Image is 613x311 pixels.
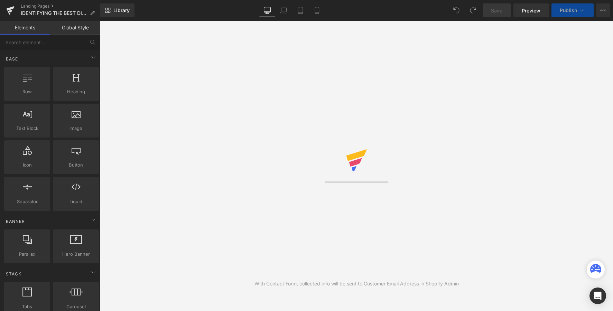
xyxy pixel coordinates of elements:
span: Preview [522,7,540,14]
span: Icon [6,161,48,169]
a: Tablet [292,3,309,17]
span: Library [113,7,130,13]
span: Liquid [55,198,97,205]
a: Preview [513,3,549,17]
span: IDENTIFYING THE BEST DIAMONDS - READ OUR GUIDE [21,10,87,16]
span: Button [55,161,97,169]
button: Publish [551,3,594,17]
span: Row [6,88,48,95]
a: Global Style [50,21,100,35]
button: Redo [466,3,480,17]
span: Carousel [55,303,97,310]
a: New Library [100,3,134,17]
span: Publish [560,8,577,13]
span: Stack [5,271,22,277]
span: Parallax [6,251,48,258]
span: Base [5,56,19,62]
a: Landing Pages [21,3,100,9]
span: Hero Banner [55,251,97,258]
span: Heading [55,88,97,95]
span: Text Block [6,125,48,132]
a: Laptop [276,3,292,17]
div: Open Intercom Messenger [589,288,606,304]
span: Image [55,125,97,132]
button: Undo [449,3,463,17]
a: Mobile [309,3,325,17]
div: With Contact Form, collected info will be sent to Customer Email Address in Shopify Admin [254,280,459,288]
span: Save [491,7,502,14]
a: Desktop [259,3,276,17]
span: Tabs [6,303,48,310]
button: More [596,3,610,17]
span: Banner [5,218,26,225]
span: Separator [6,198,48,205]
